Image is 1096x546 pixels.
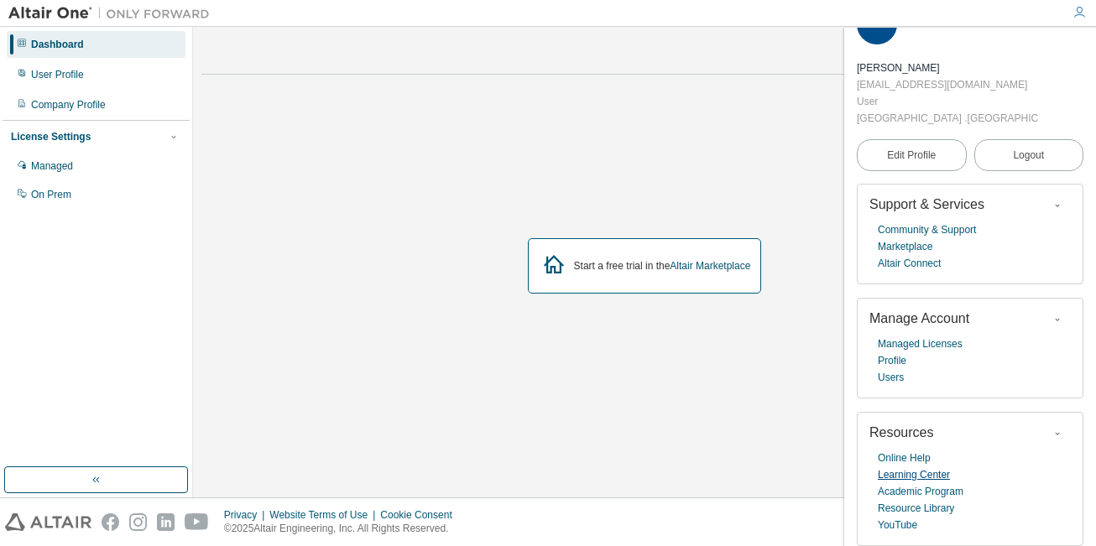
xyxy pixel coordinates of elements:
div: On Prem [31,188,71,201]
div: [EMAIL_ADDRESS][DOMAIN_NAME] [857,76,1038,93]
a: Edit Profile [857,139,967,171]
img: altair_logo.svg [5,513,91,531]
span: Support & Services [869,197,984,211]
span: Logout [1013,147,1044,164]
img: youtube.svg [185,513,209,531]
img: instagram.svg [129,513,147,531]
div: Privacy [224,508,269,522]
a: Managed Licenses [878,335,963,352]
a: Online Help [878,450,931,466]
p: © 2025 Altair Engineering, Inc. All Rights Reserved. [224,522,462,536]
a: Marketplace [878,238,932,255]
div: Company Profile [31,98,106,112]
a: YouTube [878,517,917,533]
a: Community & Support [878,221,976,238]
div: Website Terms of Use [269,508,380,522]
a: Academic Program [878,483,963,500]
div: Dashboard [31,38,84,51]
div: Managed [31,159,73,173]
div: Start a free trial in the [574,259,751,273]
a: Resource Library [878,500,954,517]
a: Profile [878,352,906,369]
a: Altair Marketplace [670,260,750,272]
div: License Settings [11,130,91,143]
div: User [857,93,1038,110]
img: linkedin.svg [157,513,175,531]
div: User Profile [31,68,84,81]
a: Altair Connect [878,255,941,272]
div: Pradip Rathod [857,60,1038,76]
div: Cookie Consent [380,508,462,522]
span: Resources [869,425,933,439]
img: Altair One [8,5,218,22]
a: Learning Center [878,466,950,483]
a: Users [878,369,904,386]
img: facebook.svg [102,513,119,531]
span: Edit Profile [887,148,936,162]
button: Logout [974,139,1084,171]
div: [GEOGRAPHIC_DATA] .[GEOGRAPHIC_DATA] [857,110,1038,127]
span: Manage Account [869,311,969,325]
